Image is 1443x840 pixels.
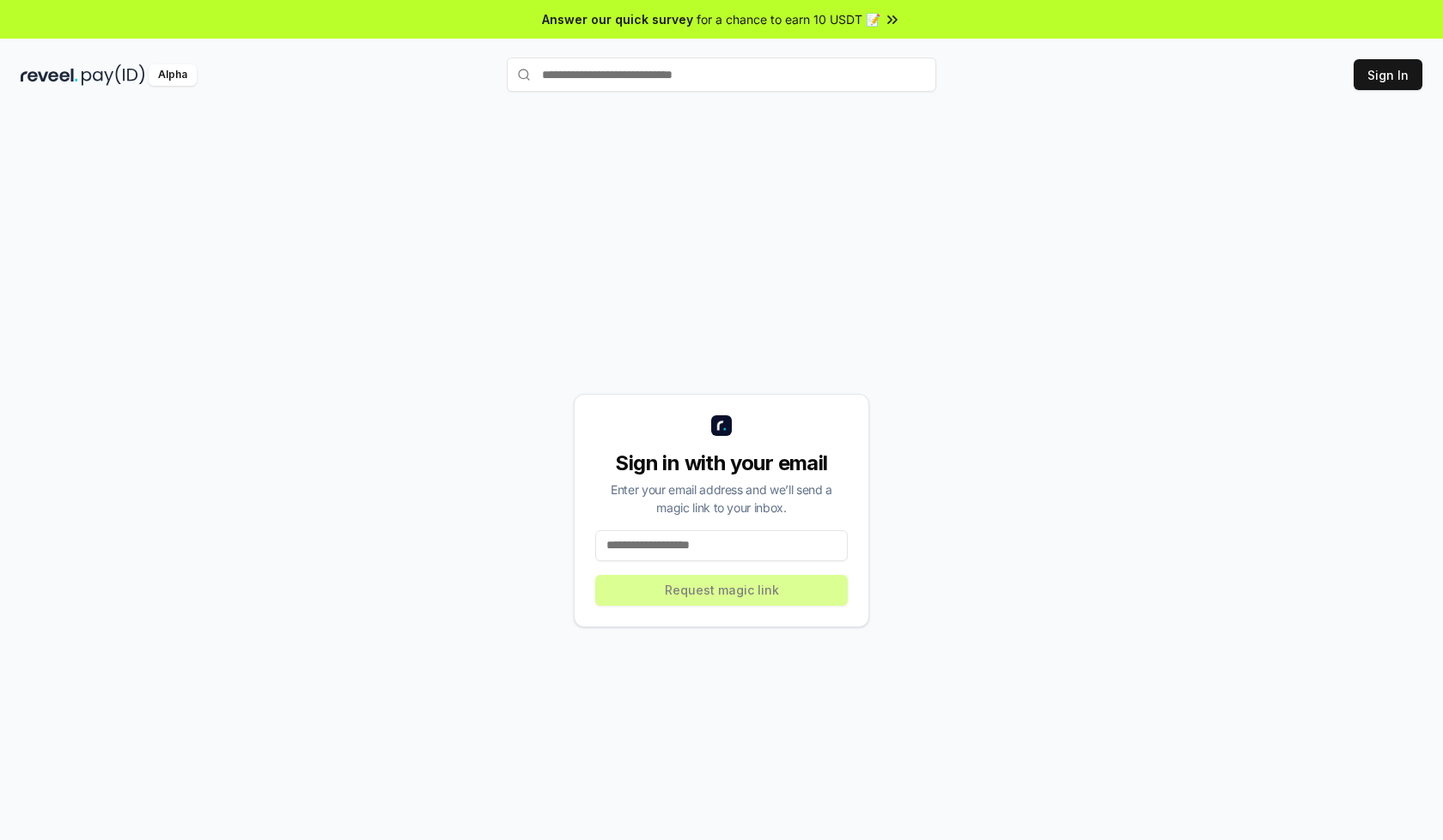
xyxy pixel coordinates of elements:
[1354,59,1422,90] button: Sign In
[21,64,78,86] img: reveel_dark
[595,480,848,517] div: Enter your email address and we’ll send a magic link to your inbox.
[542,10,693,28] span: Answer our quick survey
[711,415,732,436] img: logo_small
[82,64,145,86] img: pay_id
[595,450,848,477] div: Sign in with your email
[697,10,880,28] span: for a chance to earn 10 USDT 📝
[149,64,197,86] div: Alpha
